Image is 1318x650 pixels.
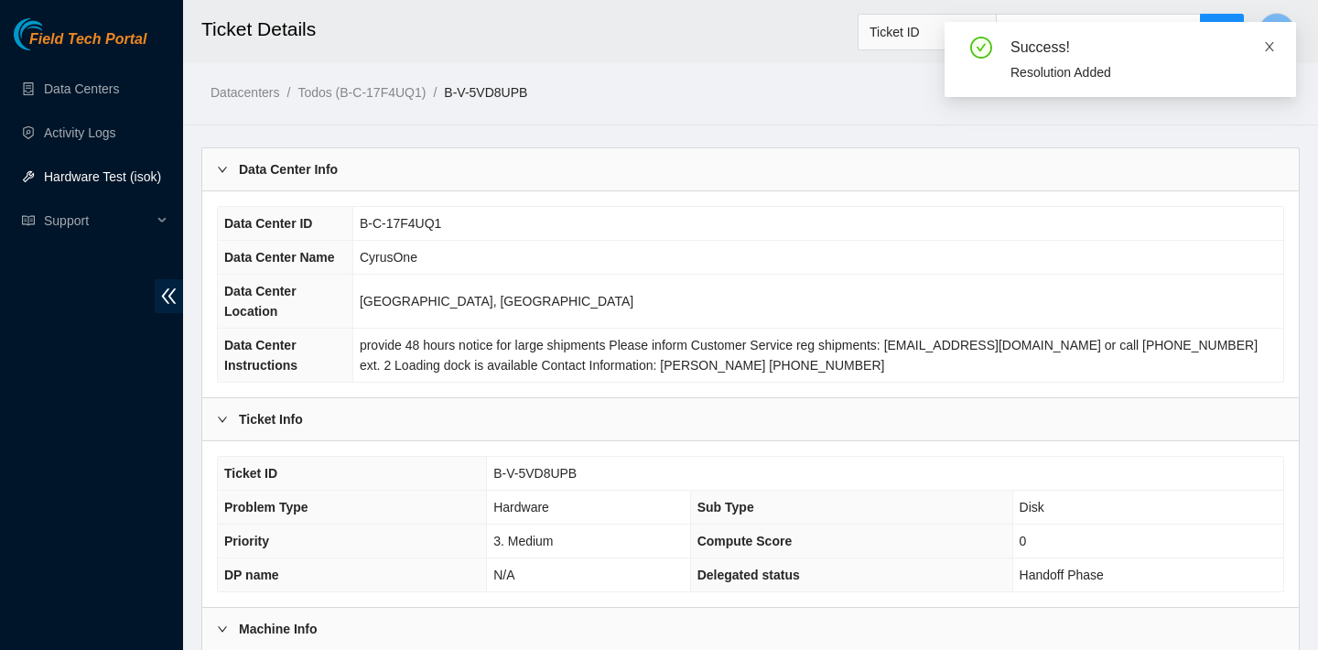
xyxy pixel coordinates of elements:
span: double-left [155,279,183,313]
input: Enter text here... [996,14,1201,50]
span: Compute Score [697,534,792,548]
span: [GEOGRAPHIC_DATA], [GEOGRAPHIC_DATA] [360,294,633,309]
img: Akamai Technologies [14,18,92,50]
a: Hardware Test (isok) [44,169,161,184]
span: Ticket ID [870,18,985,46]
span: Data Center ID [224,216,312,231]
a: Activity Logs [44,125,116,140]
span: Data Center Location [224,284,297,319]
div: Ticket Info [202,398,1299,440]
div: Success! [1010,37,1274,59]
span: 3. Medium [493,534,553,548]
span: 0 [1020,534,1027,548]
b: Data Center Info [239,159,338,179]
span: B-V-5VD8UPB [493,466,577,481]
span: DP name [224,568,279,582]
span: Support [44,202,152,239]
span: N/A [493,568,514,582]
a: Akamai TechnologiesField Tech Portal [14,33,146,57]
span: / [433,85,437,100]
button: C [1259,13,1295,49]
a: Data Centers [44,81,119,96]
a: Todos (B-C-17F4UQ1) [297,85,426,100]
span: Hardware [493,500,549,515]
span: CyrusOne [360,250,417,265]
span: read [22,214,35,227]
span: C [1271,20,1282,43]
span: right [217,623,228,634]
b: Machine Info [239,619,318,639]
span: right [217,414,228,425]
a: Datacenters [211,85,279,100]
span: Ticket ID [224,466,277,481]
div: Resolution Added [1010,62,1274,82]
a: B-V-5VD8UPB [444,85,527,100]
span: right [217,164,228,175]
span: provide 48 hours notice for large shipments Please inform Customer Service reg shipments: [EMAIL_... [360,338,1258,373]
span: Data Center Instructions [224,338,297,373]
span: Delegated status [697,568,800,582]
span: Field Tech Portal [29,31,146,49]
span: Problem Type [224,500,308,515]
span: check-circle [970,37,992,59]
div: Machine Info [202,608,1299,650]
div: Data Center Info [202,148,1299,190]
span: Sub Type [697,500,754,515]
span: Disk [1020,500,1044,515]
span: / [286,85,290,100]
button: search [1200,14,1244,50]
span: Handoff Phase [1020,568,1104,582]
span: Data Center Name [224,250,335,265]
span: B-C-17F4UQ1 [360,216,441,231]
span: Priority [224,534,269,548]
b: Ticket Info [239,409,303,429]
span: close [1263,40,1276,53]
